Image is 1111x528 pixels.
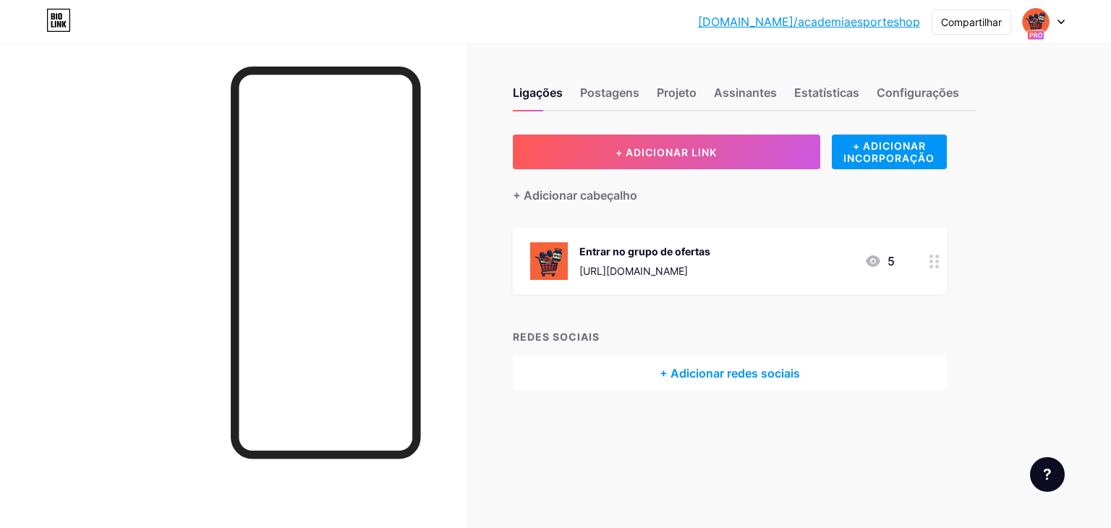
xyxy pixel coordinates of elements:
font: + Adicionar cabeçalho [513,188,637,203]
font: Configurações [877,85,959,100]
font: + ADICIONAR INCORPORAÇÃO [843,140,935,164]
font: + Adicionar redes sociais [660,366,800,380]
a: [DOMAIN_NAME]/academiaesporteshop [698,13,920,30]
font: Entrar no grupo de ofertas [579,245,710,257]
font: Estatísticas [794,85,859,100]
font: Assinantes [714,85,777,100]
font: Postagens [580,85,639,100]
font: [URL][DOMAIN_NAME] [579,265,688,277]
font: Compartilhar [941,16,1002,28]
img: academiaesporteshop [1022,8,1050,35]
font: Ligações [513,85,563,100]
font: REDES SOCIAIS [513,331,600,343]
font: 5 [887,254,895,268]
font: [DOMAIN_NAME]/academiaesporteshop [698,14,920,29]
img: Entrar no grupo de ofertas [530,242,568,280]
font: + ADICIONAR LINK [616,146,717,158]
button: + ADICIONAR LINK [513,135,820,169]
font: Projeto [657,85,697,100]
